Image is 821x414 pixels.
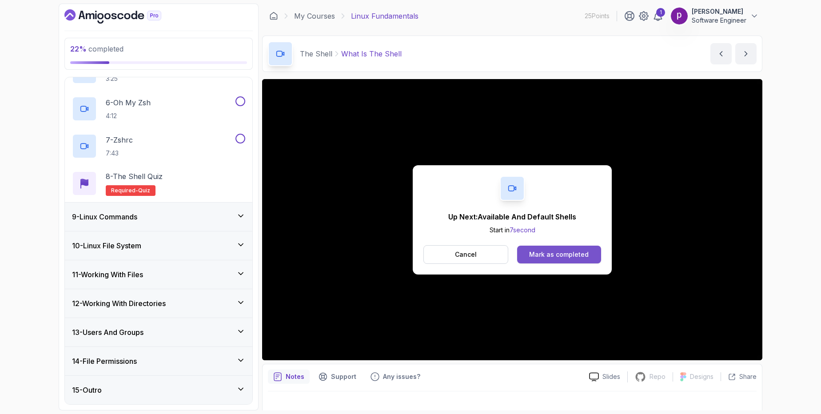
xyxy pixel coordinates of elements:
p: 6 - Oh My Zsh [106,97,151,108]
button: Feedback button [365,370,426,384]
h3: 12 - Working With Directories [72,298,166,309]
span: 22 % [70,44,87,53]
iframe: 2 - What is the Shell [262,79,762,360]
button: Share [721,372,757,381]
p: Any issues? [383,372,420,381]
p: What Is The Shell [341,48,402,59]
button: 11-Working With Files [65,260,252,289]
h3: 15 - Outro [72,385,102,395]
h3: 10 - Linux File System [72,240,141,251]
button: 8-The Shell QuizRequired-quiz [72,171,245,196]
button: 15-Outro [65,376,252,404]
h3: 9 - Linux Commands [72,211,137,222]
p: Slides [602,372,620,381]
p: Up Next: Available And Default Shells [448,211,576,222]
p: Start in [448,226,576,235]
h3: 11 - Working With Files [72,269,143,280]
button: notes button [268,370,310,384]
span: completed [70,44,124,53]
button: 9-Linux Commands [65,203,252,231]
a: Slides [582,372,627,382]
p: 7:43 [106,149,133,158]
button: Mark as completed [517,246,601,263]
button: 14-File Permissions [65,347,252,375]
button: Support button [313,370,362,384]
span: quiz [138,187,150,194]
button: 6-Oh My Zsh4:12 [72,96,245,121]
a: Dashboard [64,9,182,24]
h3: 13 - Users And Groups [72,327,143,338]
button: 12-Working With Directories [65,289,252,318]
div: 1 [656,8,665,17]
p: 7 - Zshrc [106,135,133,145]
p: Share [739,372,757,381]
p: Software Engineer [692,16,746,25]
div: Mark as completed [529,250,589,259]
p: Designs [690,372,713,381]
button: Cancel [423,245,508,264]
span: 7 second [510,226,535,234]
button: user profile image[PERSON_NAME]Software Engineer [670,7,759,25]
p: 4:12 [106,111,151,120]
button: 7-Zshrc7:43 [72,134,245,159]
p: Cancel [455,250,477,259]
a: 1 [653,11,663,21]
p: Support [331,372,356,381]
p: The Shell [300,48,332,59]
a: Dashboard [269,12,278,20]
a: My Courses [294,11,335,21]
span: Required- [111,187,138,194]
button: previous content [710,43,732,64]
img: user profile image [671,8,688,24]
button: 10-Linux File System [65,231,252,260]
button: next content [735,43,757,64]
p: 8 - The Shell Quiz [106,171,163,182]
p: 25 Points [585,12,610,20]
p: Notes [286,372,304,381]
p: 3:25 [106,74,195,83]
h3: 14 - File Permissions [72,356,137,366]
button: 13-Users And Groups [65,318,252,346]
p: Repo [650,372,666,381]
p: Linux Fundamentals [351,11,418,21]
p: [PERSON_NAME] [692,7,746,16]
